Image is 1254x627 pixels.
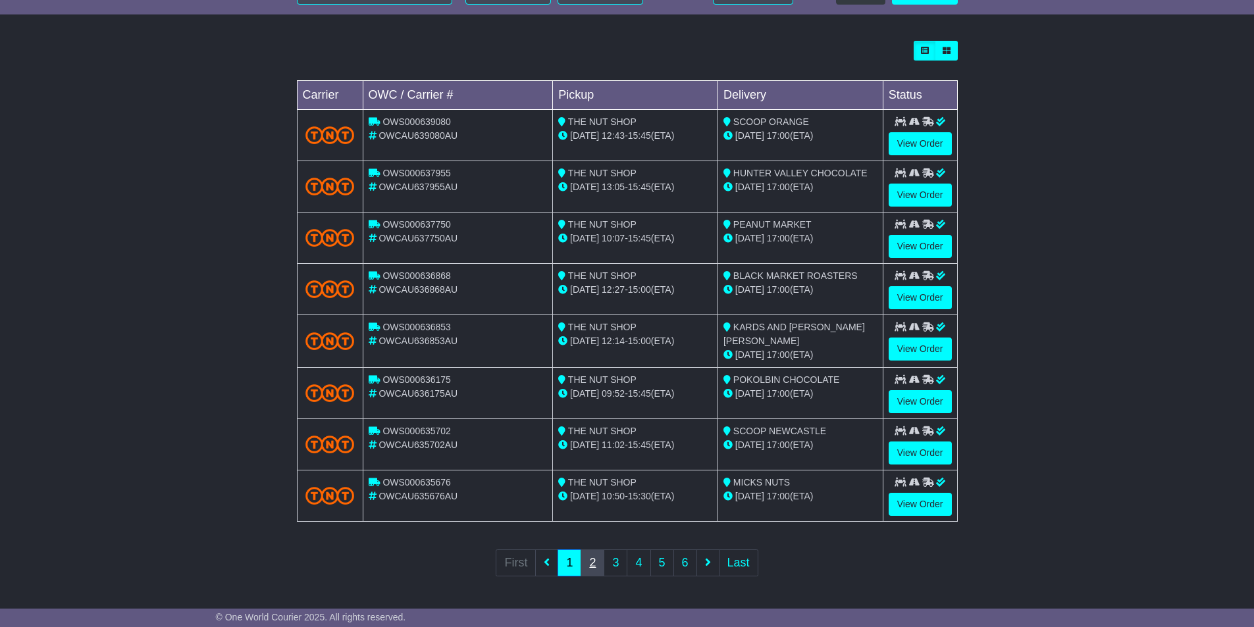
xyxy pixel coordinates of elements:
span: [DATE] [735,491,764,501]
span: SCOOP ORANGE [733,116,809,127]
a: 6 [673,549,697,576]
span: [DATE] [570,130,599,141]
span: 12:27 [602,284,625,295]
span: SCOOP NEWCASTLE [733,426,826,436]
span: THE NUT SHOP [568,168,637,178]
span: HUNTER VALLEY CHOCOLATE [733,168,868,178]
span: [DATE] [735,233,764,243]
a: View Order [889,493,952,516]
span: [DATE] [570,491,599,501]
span: [DATE] [570,388,599,399]
div: - (ETA) [558,180,712,194]
div: (ETA) [723,129,877,143]
span: [DATE] [570,284,599,295]
span: 17:00 [767,349,790,360]
span: 17:00 [767,388,790,399]
div: (ETA) [723,180,877,194]
span: OWCAU635702AU [379,439,457,450]
span: 15:45 [628,233,651,243]
span: THE NUT SHOP [568,477,637,488]
td: Carrier [297,81,363,110]
span: THE NUT SHOP [568,270,637,281]
span: OWCAU639080AU [379,130,457,141]
span: OWCAU636853AU [379,336,457,346]
a: 1 [558,549,581,576]
span: [DATE] [570,336,599,346]
img: TNT_Domestic.png [305,229,355,247]
span: OWS000636868 [382,270,451,281]
img: TNT_Domestic.png [305,126,355,144]
a: 4 [627,549,650,576]
a: View Order [889,235,952,258]
div: - (ETA) [558,489,712,503]
div: (ETA) [723,387,877,401]
span: THE NUT SHOP [568,116,637,127]
div: (ETA) [723,348,877,362]
span: 17:00 [767,182,790,192]
a: View Order [889,390,952,413]
span: 17:00 [767,491,790,501]
span: OWS000637955 [382,168,451,178]
span: 12:43 [602,130,625,141]
span: [DATE] [735,349,764,360]
span: 15:00 [628,284,651,295]
span: 17:00 [767,284,790,295]
a: 2 [581,549,604,576]
img: TNT_Domestic.png [305,436,355,453]
span: 13:05 [602,182,625,192]
span: 15:00 [628,336,651,346]
span: 17:00 [767,130,790,141]
td: Delivery [718,81,883,110]
img: TNT_Domestic.png [305,384,355,402]
img: TNT_Domestic.png [305,487,355,505]
span: [DATE] [735,182,764,192]
td: Status [883,81,957,110]
span: [DATE] [735,130,764,141]
span: © One World Courier 2025. All rights reserved. [216,612,406,622]
a: Last [719,549,758,576]
span: THE NUT SHOP [568,374,637,385]
span: THE NUT SHOP [568,426,637,436]
div: - (ETA) [558,283,712,297]
a: View Order [889,338,952,361]
span: [DATE] [735,284,764,295]
span: [DATE] [570,233,599,243]
div: - (ETA) [558,129,712,143]
span: 17:00 [767,233,790,243]
span: [DATE] [570,439,599,450]
img: TNT_Domestic.png [305,332,355,350]
span: 15:45 [628,182,651,192]
div: - (ETA) [558,334,712,348]
span: 09:52 [602,388,625,399]
div: - (ETA) [558,232,712,245]
span: 10:07 [602,233,625,243]
a: View Order [889,132,952,155]
div: (ETA) [723,489,877,503]
span: THE NUT SHOP [568,322,637,332]
span: 15:45 [628,388,651,399]
span: POKOLBIN CHOCOLATE [733,374,840,385]
span: 17:00 [767,439,790,450]
div: (ETA) [723,438,877,452]
a: 3 [604,549,627,576]
span: OWS000635676 [382,477,451,488]
span: THE NUT SHOP [568,219,637,230]
div: - (ETA) [558,438,712,452]
span: [DATE] [735,388,764,399]
span: [DATE] [570,182,599,192]
td: OWC / Carrier # [363,81,553,110]
span: OWS000636175 [382,374,451,385]
span: BLACK MARKET ROASTERS [733,270,858,281]
span: OWS000636853 [382,322,451,332]
a: View Order [889,441,952,464]
span: MICKS NUTS [733,477,790,488]
span: KARDS AND [PERSON_NAME] [PERSON_NAME] [723,322,865,346]
img: TNT_Domestic.png [305,280,355,298]
a: View Order [889,286,952,309]
img: TNT_Domestic.png [305,178,355,195]
div: (ETA) [723,232,877,245]
span: 15:45 [628,130,651,141]
td: Pickup [553,81,718,110]
span: PEANUT MARKET [733,219,812,230]
span: OWS000637750 [382,219,451,230]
